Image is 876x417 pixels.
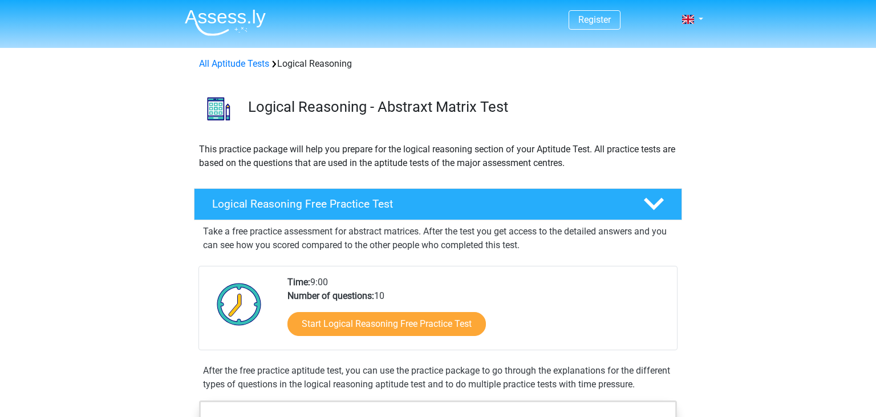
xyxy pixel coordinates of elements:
[212,197,625,210] h4: Logical Reasoning Free Practice Test
[287,312,486,336] a: Start Logical Reasoning Free Practice Test
[578,14,611,25] a: Register
[198,364,678,391] div: After the free practice aptitude test, you can use the practice package to go through the explana...
[194,84,243,133] img: logical reasoning
[185,9,266,36] img: Assessly
[287,290,374,301] b: Number of questions:
[203,225,673,252] p: Take a free practice assessment for abstract matrices. After the test you get access to the detai...
[248,98,673,116] h3: Logical Reasoning - Abstraxt Matrix Test
[279,276,676,350] div: 9:00 10
[199,143,677,170] p: This practice package will help you prepare for the logical reasoning section of your Aptitude Te...
[189,188,687,220] a: Logical Reasoning Free Practice Test
[194,57,682,71] div: Logical Reasoning
[210,276,268,333] img: Clock
[199,58,269,69] a: All Aptitude Tests
[287,277,310,288] b: Time:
